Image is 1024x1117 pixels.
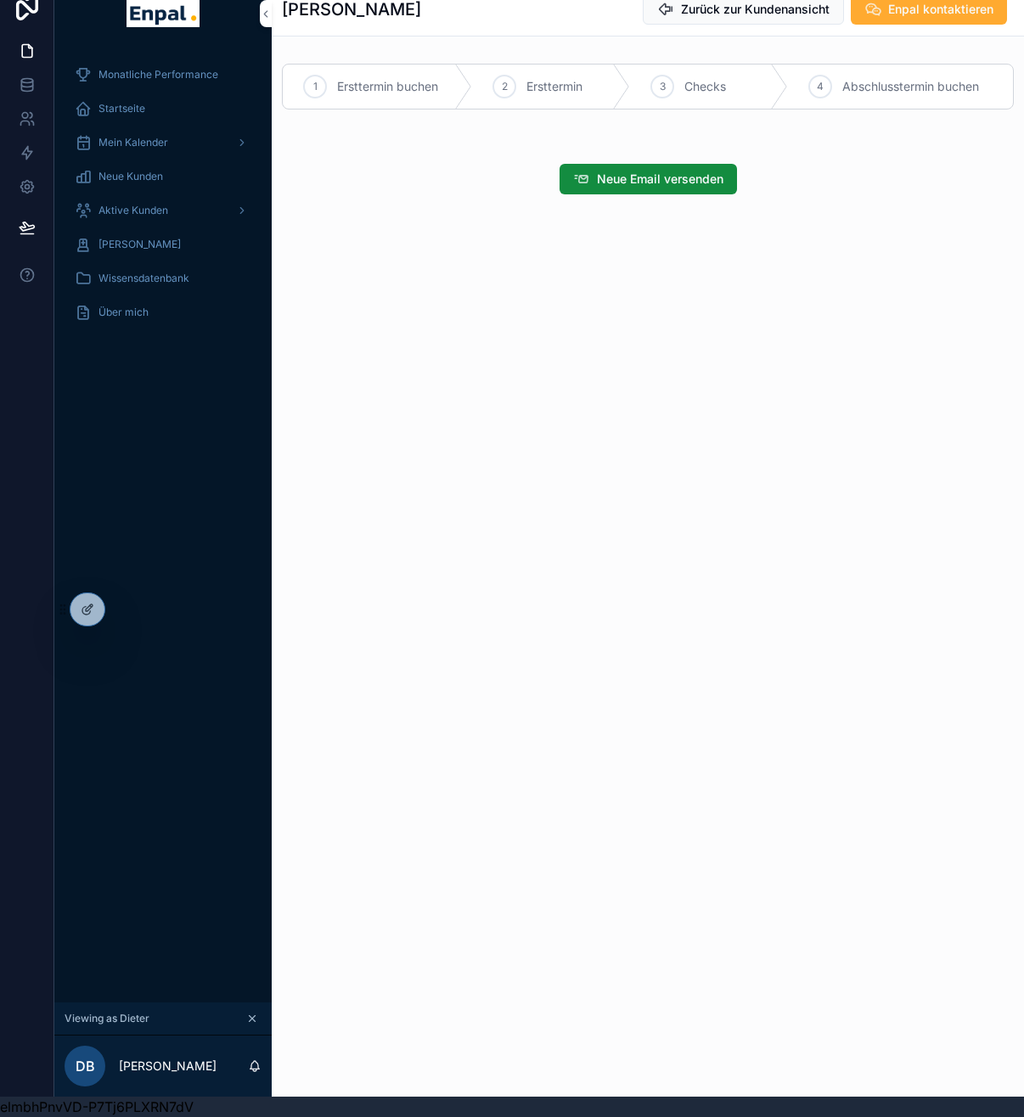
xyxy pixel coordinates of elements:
[502,80,508,93] span: 2
[65,59,262,90] a: Monatliche Performance
[65,161,262,192] a: Neue Kunden
[65,229,262,260] a: [PERSON_NAME]
[98,170,163,183] span: Neue Kunden
[842,78,979,95] span: Abschlusstermin buchen
[98,238,181,251] span: [PERSON_NAME]
[65,127,262,158] a: Mein Kalender
[560,164,737,194] button: Neue Email versenden
[98,204,168,217] span: Aktive Kunden
[65,263,262,294] a: Wissensdatenbank
[76,1056,95,1076] span: DB
[98,306,149,319] span: Über mich
[337,78,438,95] span: Ersttermin buchen
[98,136,168,149] span: Mein Kalender
[681,1,830,18] span: Zurück zur Kundenansicht
[65,1012,149,1025] span: Viewing as Dieter
[119,1058,217,1075] p: [PERSON_NAME]
[817,80,824,93] span: 4
[98,272,189,285] span: Wissensdatenbank
[65,195,262,226] a: Aktive Kunden
[660,80,666,93] span: 3
[526,78,582,95] span: Ersttermin
[98,68,218,81] span: Monatliche Performance
[597,171,723,188] span: Neue Email versenden
[888,1,993,18] span: Enpal kontaktieren
[98,102,145,115] span: Startseite
[65,297,262,328] a: Über mich
[65,93,262,124] a: Startseite
[313,80,318,93] span: 1
[684,78,726,95] span: Checks
[54,48,272,350] div: scrollable content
